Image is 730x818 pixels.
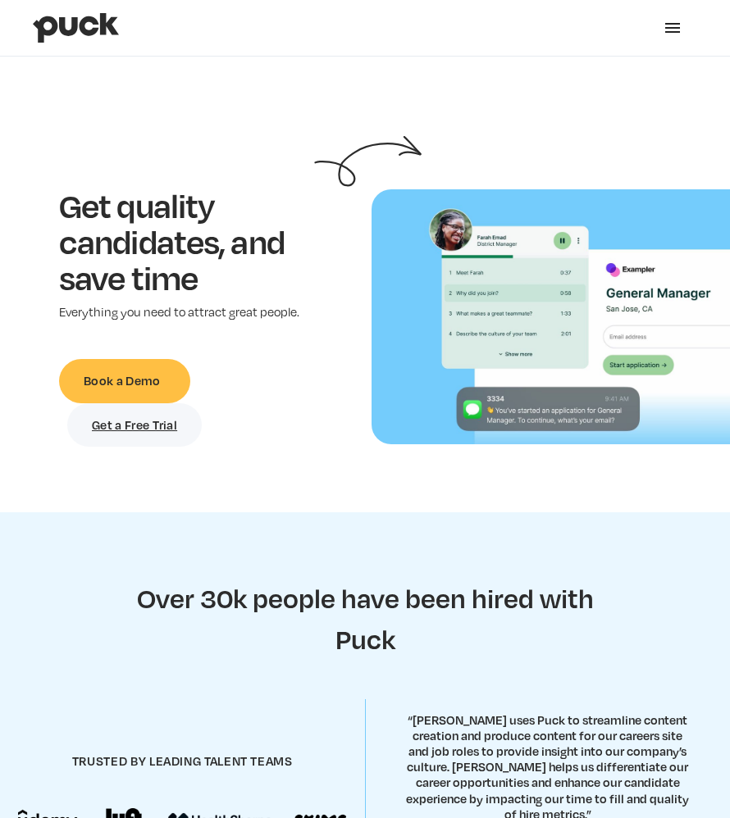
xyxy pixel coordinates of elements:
a: Get a Free Trial [67,403,202,448]
a: Book a Demo [59,359,190,403]
p: Everything you need to attract great people. [59,304,326,320]
h2: Over 30k people have been hired with Puck [107,578,623,659]
h1: Get quality candidates, and save time [59,187,326,295]
div: menu [648,3,697,52]
h4: trusted by leading talent teams [72,753,293,769]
